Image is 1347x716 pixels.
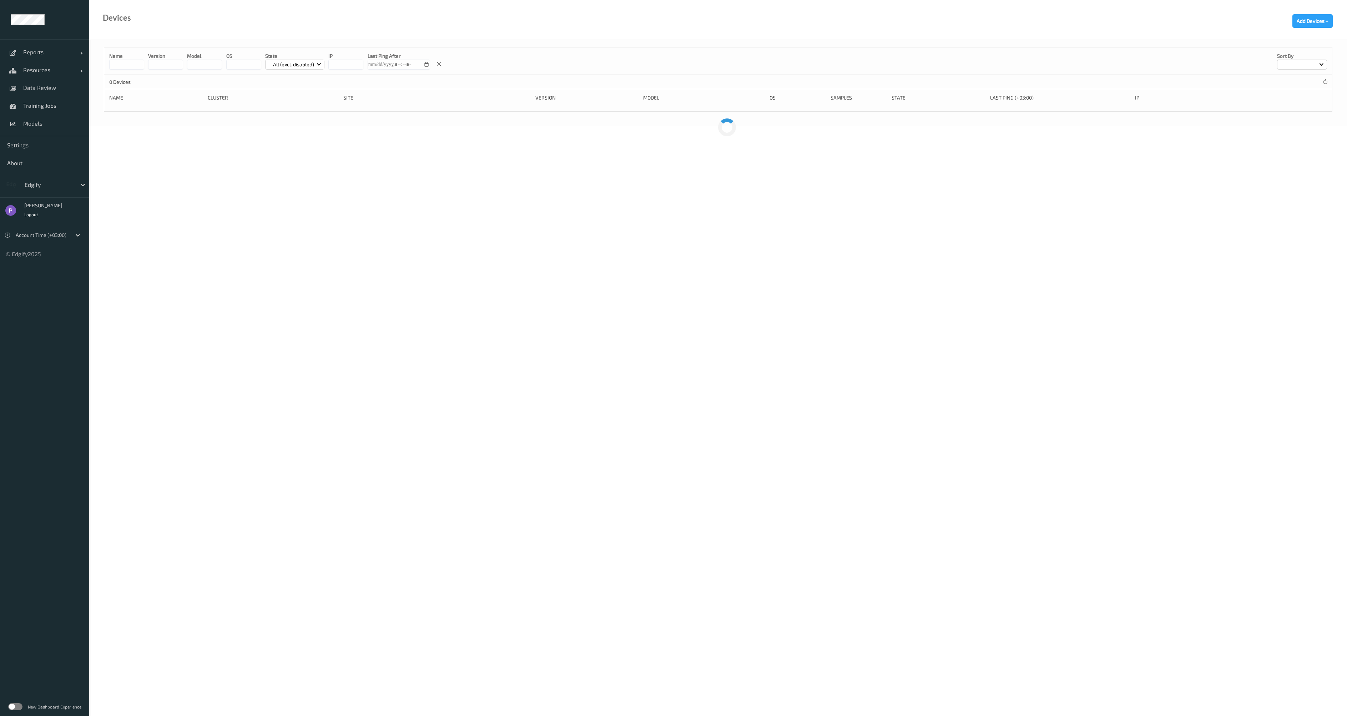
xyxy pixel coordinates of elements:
div: Site [343,94,530,101]
div: Cluster [208,94,338,101]
p: OS [226,52,261,60]
div: Model [643,94,765,101]
p: All (excl. disabled) [271,61,317,68]
div: OS [770,94,826,101]
div: version [535,94,638,101]
p: IP [328,52,363,60]
div: Devices [103,14,131,21]
p: model [187,52,222,60]
div: Samples [831,94,887,101]
p: version [148,52,183,60]
p: Last Ping After [368,52,430,60]
p: Sort by [1277,52,1327,60]
div: Last Ping (+03:00) [990,94,1130,101]
p: State [265,52,325,60]
div: ip [1135,94,1247,101]
p: Name [109,52,144,60]
div: Name [109,94,203,101]
button: Add Devices + [1292,14,1333,28]
p: 0 Devices [109,78,163,86]
div: State [892,94,985,101]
